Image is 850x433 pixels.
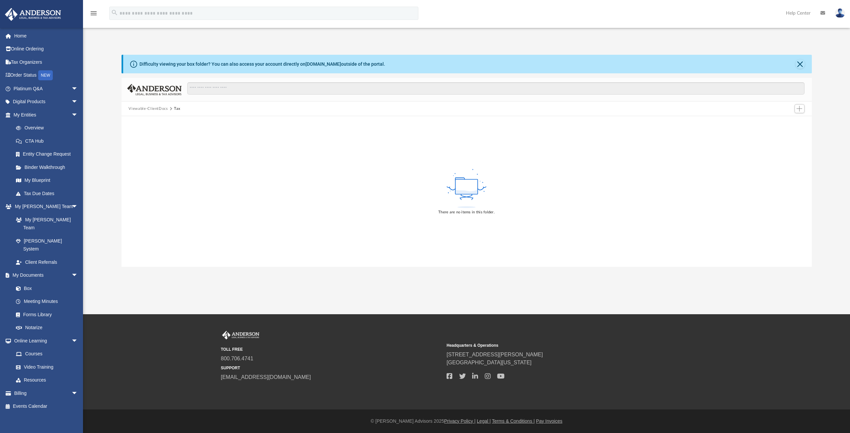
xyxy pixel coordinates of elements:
a: Meeting Minutes [9,295,85,308]
input: Search files and folders [187,82,804,95]
a: Online Learningarrow_drop_down [5,334,85,347]
a: [STREET_ADDRESS][PERSON_NAME] [447,352,543,357]
button: Viewable-ClientDocs [128,106,168,112]
a: [EMAIL_ADDRESS][DOMAIN_NAME] [221,374,311,380]
a: Online Ordering [5,42,88,56]
small: TOLL FREE [221,346,442,352]
img: Anderson Advisors Platinum Portal [221,331,261,339]
a: Privacy Policy | [444,418,476,424]
a: Forms Library [9,308,81,321]
div: NEW [38,70,53,80]
a: Billingarrow_drop_down [5,387,88,400]
a: Box [9,282,81,295]
a: Resources [9,374,85,387]
a: Events Calendar [5,400,88,413]
span: arrow_drop_down [71,200,85,214]
a: Overview [9,121,88,135]
i: search [111,9,118,16]
span: arrow_drop_down [71,269,85,282]
span: arrow_drop_down [71,387,85,400]
a: My Documentsarrow_drop_down [5,269,85,282]
a: Legal | [477,418,491,424]
img: User Pic [835,8,845,18]
small: SUPPORT [221,365,442,371]
a: Terms & Conditions | [492,418,535,424]
a: My [PERSON_NAME] Teamarrow_drop_down [5,200,85,213]
a: 800.706.4741 [221,356,253,361]
div: Difficulty viewing your box folder? You can also access your account directly on outside of the p... [139,61,385,68]
span: arrow_drop_down [71,108,85,122]
div: © [PERSON_NAME] Advisors 2025 [83,418,850,425]
a: Order StatusNEW [5,69,88,82]
i: menu [90,9,98,17]
a: Video Training [9,360,81,374]
a: [GEOGRAPHIC_DATA][US_STATE] [447,360,532,365]
a: Digital Productsarrow_drop_down [5,95,88,108]
a: Binder Walkthrough [9,161,88,174]
a: [PERSON_NAME] System [9,234,85,255]
img: Anderson Advisors Platinum Portal [3,8,63,21]
a: Tax Due Dates [9,187,88,200]
a: My Entitiesarrow_drop_down [5,108,88,121]
a: My [PERSON_NAME] Team [9,213,81,234]
a: menu [90,13,98,17]
a: [DOMAIN_NAME] [305,61,341,67]
small: Headquarters & Operations [447,342,668,348]
a: Home [5,29,88,42]
div: There are no items in this folder. [438,209,495,215]
a: Pay Invoices [536,418,562,424]
button: Close [796,59,805,69]
a: Platinum Q&Aarrow_drop_down [5,82,88,95]
span: arrow_drop_down [71,82,85,96]
a: Client Referrals [9,255,85,269]
a: My Blueprint [9,174,85,187]
a: Entity Change Request [9,148,88,161]
span: arrow_drop_down [71,95,85,109]
a: Tax Organizers [5,55,88,69]
a: Notarize [9,321,85,334]
button: Tax [174,106,181,112]
button: Add [795,104,805,113]
span: arrow_drop_down [71,334,85,348]
a: CTA Hub [9,134,88,148]
a: Courses [9,347,85,361]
